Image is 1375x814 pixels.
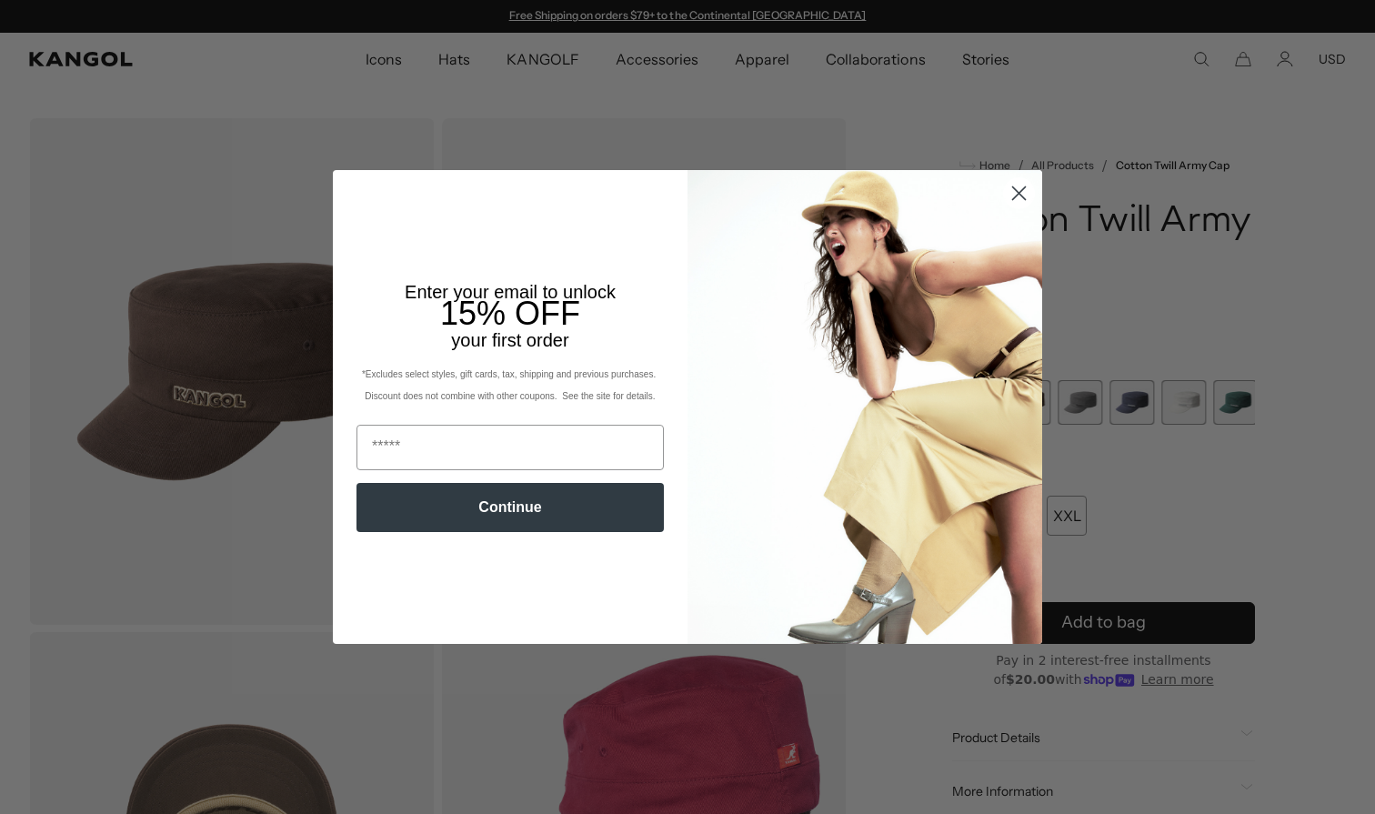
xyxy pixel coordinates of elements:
[356,483,664,532] button: Continue
[1003,177,1035,209] button: Close dialog
[451,330,568,350] span: your first order
[405,282,616,302] span: Enter your email to unlock
[687,170,1042,643] img: 93be19ad-e773-4382-80b9-c9d740c9197f.jpeg
[356,425,664,470] input: Email
[362,369,658,401] span: *Excludes select styles, gift cards, tax, shipping and previous purchases. Discount does not comb...
[440,295,580,332] span: 15% OFF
